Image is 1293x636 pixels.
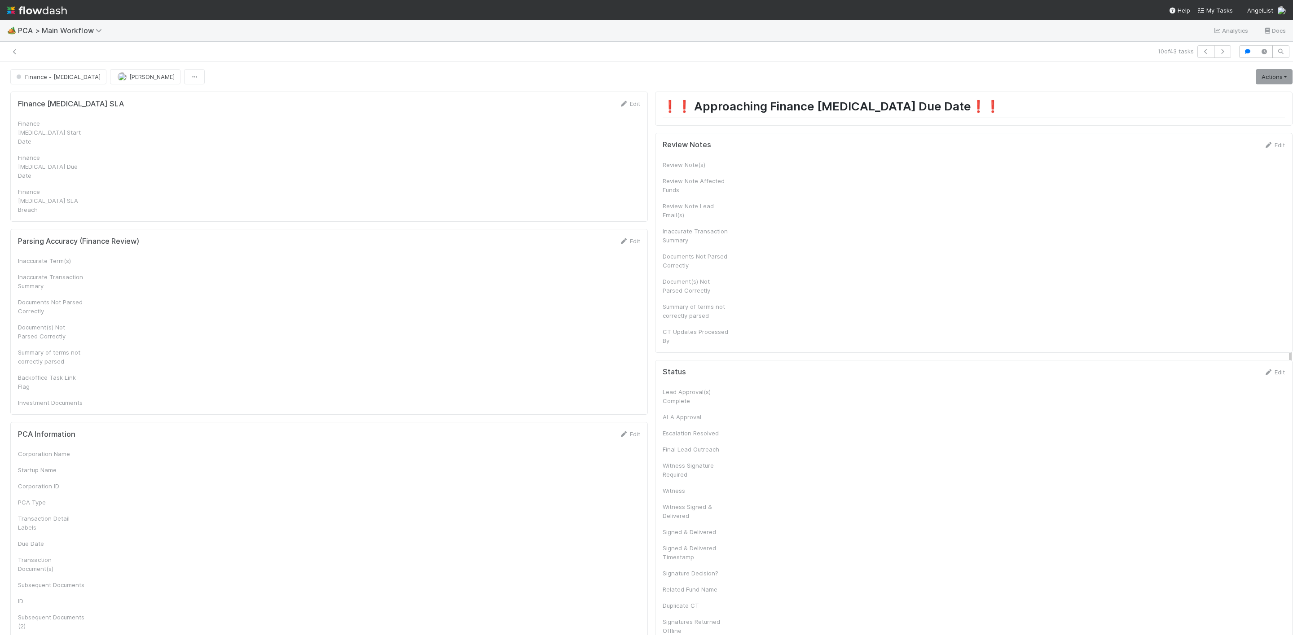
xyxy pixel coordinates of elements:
[10,69,106,84] button: Finance - [MEDICAL_DATA]
[14,73,101,80] span: Finance - [MEDICAL_DATA]
[1264,141,1285,149] a: Edit
[18,272,85,290] div: Inaccurate Transaction Summary
[663,252,730,270] div: Documents Not Parsed Correctly
[18,514,85,532] div: Transaction Detail Labels
[663,99,1285,118] h1: ❗️❗️ Approaching Finance [MEDICAL_DATA] Due Date❗️❗️
[18,323,85,341] div: Document(s) Not Parsed Correctly
[663,527,730,536] div: Signed & Delivered
[1264,368,1285,376] a: Edit
[18,187,85,214] div: Finance [MEDICAL_DATA] SLA Breach
[18,539,85,548] div: Due Date
[18,597,85,605] div: ID
[663,412,730,421] div: ALA Approval
[663,445,730,454] div: Final Lead Outreach
[18,430,75,439] h5: PCA Information
[619,100,640,107] a: Edit
[663,176,730,194] div: Review Note Affected Funds
[663,569,730,578] div: Signature Decision?
[663,502,730,520] div: Witness Signed & Delivered
[18,100,124,109] h5: Finance [MEDICAL_DATA] SLA
[663,544,730,561] div: Signed & Delivered Timestamp
[1277,6,1286,15] img: avatar_d7f67417-030a-43ce-a3ce-a315a3ccfd08.png
[18,482,85,491] div: Corporation ID
[110,69,180,84] button: [PERSON_NAME]
[18,580,85,589] div: Subsequent Documents
[663,277,730,295] div: Document(s) Not Parsed Correctly
[663,486,730,495] div: Witness
[7,3,67,18] img: logo-inverted-e16ddd16eac7371096b0.svg
[619,430,640,438] a: Edit
[663,461,730,479] div: Witness Signature Required
[619,237,640,245] a: Edit
[18,465,85,474] div: Startup Name
[18,555,85,573] div: Transaction Document(s)
[18,449,85,458] div: Corporation Name
[18,256,85,265] div: Inaccurate Term(s)
[1197,6,1233,15] a: My Tasks
[18,498,85,507] div: PCA Type
[663,585,730,594] div: Related Fund Name
[129,73,175,80] span: [PERSON_NAME]
[18,348,85,366] div: Summary of terms not correctly parsed
[18,398,85,407] div: Investment Documents
[663,140,711,149] h5: Review Notes
[663,368,686,377] h5: Status
[1158,47,1194,56] span: 10 of 43 tasks
[663,160,730,169] div: Review Note(s)
[663,202,730,219] div: Review Note Lead Email(s)
[18,237,139,246] h5: Parsing Accuracy (Finance Review)
[663,387,730,405] div: Lead Approval(s) Complete
[18,373,85,391] div: Backoffice Task Link Flag
[663,429,730,438] div: Escalation Resolved
[1247,7,1273,14] span: AngelList
[663,227,730,245] div: Inaccurate Transaction Summary
[663,601,730,610] div: Duplicate CT
[7,26,16,34] span: 🏕️
[1213,25,1249,36] a: Analytics
[1169,6,1190,15] div: Help
[18,153,85,180] div: Finance [MEDICAL_DATA] Due Date
[1263,25,1286,36] a: Docs
[118,72,127,81] img: avatar_d7f67417-030a-43ce-a3ce-a315a3ccfd08.png
[1197,7,1233,14] span: My Tasks
[663,302,730,320] div: Summary of terms not correctly parsed
[18,298,85,316] div: Documents Not Parsed Correctly
[18,613,85,631] div: Subsequent Documents (2)
[18,26,106,35] span: PCA > Main Workflow
[1256,69,1293,84] a: Actions
[18,119,85,146] div: Finance [MEDICAL_DATA] Start Date
[663,327,730,345] div: CT Updates Processed By
[663,617,730,635] div: Signatures Returned Offline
